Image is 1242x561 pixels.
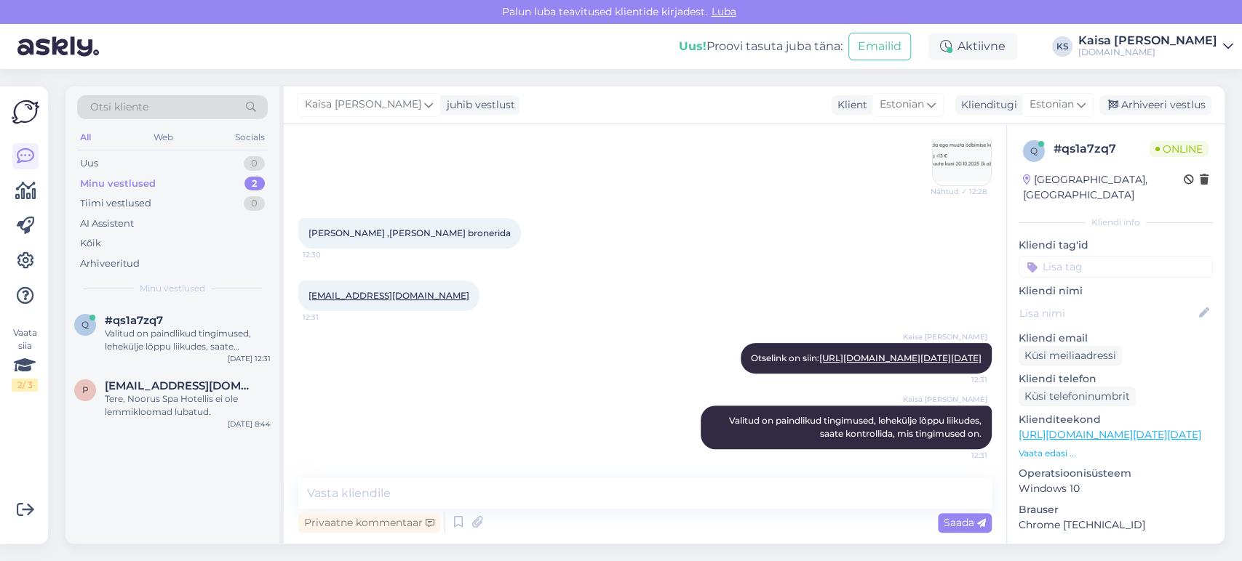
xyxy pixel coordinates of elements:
button: Emailid [848,33,911,60]
input: Lisa nimi [1019,305,1196,321]
div: Vaata siia [12,326,38,392]
p: Kliendi tag'id [1019,238,1213,253]
img: Askly Logo [12,98,39,126]
span: Estonian [1030,97,1074,113]
div: 2 / 3 [12,379,38,392]
span: pihle.hangelika@gmail.com [105,379,256,392]
div: Arhiveeri vestlus [1099,95,1211,115]
p: Kliendi telefon [1019,371,1213,387]
div: Arhiveeritud [80,257,140,271]
div: AI Assistent [80,217,134,231]
span: Otsi kliente [90,100,148,115]
span: Otselink on siin: [751,352,982,363]
span: Kaisa [PERSON_NAME] [903,394,987,405]
a: [URL][DOMAIN_NAME][DATE][DATE] [1019,428,1201,441]
div: [GEOGRAPHIC_DATA], [GEOGRAPHIC_DATA] [1023,172,1184,203]
div: Klienditugi [955,97,1017,113]
a: [URL][DOMAIN_NAME][DATE][DATE] [819,352,982,363]
p: Chrome [TECHNICAL_ID] [1019,517,1213,533]
a: [EMAIL_ADDRESS][DOMAIN_NAME] [308,290,469,301]
span: 12:31 [303,312,357,323]
div: juhib vestlust [441,97,515,113]
div: Küsi telefoninumbrit [1019,387,1136,406]
span: Kaisa [PERSON_NAME] [903,331,987,342]
div: [DOMAIN_NAME] [1078,47,1217,58]
p: Kliendi email [1019,331,1213,346]
div: Web [151,128,176,147]
div: Uus [80,156,98,171]
div: Privaatne kommentaar [298,513,440,533]
div: Minu vestlused [80,177,156,191]
a: Kaisa [PERSON_NAME][DOMAIN_NAME] [1078,35,1233,58]
div: KS [1052,36,1072,57]
div: 2 [244,177,265,191]
p: Operatsioonisüsteem [1019,466,1213,481]
span: Luba [707,5,741,18]
span: q [1030,145,1038,156]
div: 0 [244,156,265,171]
p: Kliendi nimi [1019,283,1213,299]
span: 12:30 [303,249,357,260]
span: Saada [944,516,986,529]
div: Kaisa [PERSON_NAME] [1078,35,1217,47]
p: Vaata edasi ... [1019,447,1213,460]
span: 12:31 [933,374,987,385]
p: Windows 10 [1019,481,1213,496]
span: #qs1a7zq7 [105,314,163,327]
div: [DATE] 12:31 [228,353,271,364]
p: Klienditeekond [1019,412,1213,427]
p: Brauser [1019,502,1213,517]
span: Estonian [880,97,924,113]
span: Valitud on paindlikud tingimused, lehekülje lõppu liikudes, saate kontrollida, mis tingimused on. [729,415,984,439]
div: Tiimi vestlused [80,196,151,211]
div: 0 [244,196,265,211]
div: Valitud on paindlikud tingimused, lehekülje lõppu liikudes, saate kontrollida, mis tingimused on. [105,327,271,353]
div: Klient [832,97,867,113]
span: Kaisa [PERSON_NAME] [305,97,421,113]
b: Uus! [679,39,706,53]
span: 12:31 [933,450,987,461]
div: [DATE] 8:44 [228,419,271,429]
input: Lisa tag [1019,256,1213,278]
div: Küsi meiliaadressi [1019,346,1122,366]
div: Proovi tasuta juba täna: [679,38,843,55]
div: Kõik [80,236,101,251]
span: Minu vestlused [140,282,205,295]
div: Aktiivne [928,33,1017,60]
div: # qs1a7zq7 [1054,140,1150,158]
span: Nähtud ✓ 12:28 [931,186,987,197]
span: p [82,384,89,395]
span: q [81,319,89,330]
div: Socials [232,128,268,147]
img: Attachment [933,127,991,185]
div: Tere, Noorus Spa Hotellis ei ole lemmikloomad lubatud. [105,392,271,419]
span: Online [1150,141,1209,157]
div: Kliendi info [1019,216,1213,229]
span: [PERSON_NAME] ,[PERSON_NAME] bronerida [308,227,511,238]
div: All [77,128,94,147]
